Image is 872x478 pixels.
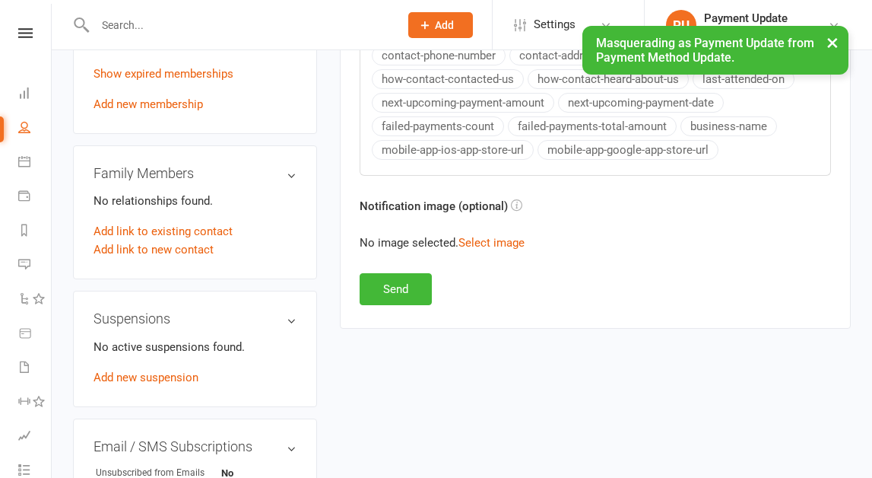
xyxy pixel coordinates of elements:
p: No active suspensions found. [94,338,296,356]
a: Add new membership [94,97,203,111]
button: failed-payments-total-amount [508,116,677,136]
div: PU [666,10,696,40]
h3: Suspensions [94,311,296,327]
div: No image selected. [360,234,831,252]
a: People [18,112,52,146]
button: mobile-app-ios-app-store-url [372,140,534,160]
button: mobile-app-google-app-store-url [537,140,718,160]
a: Product Sales [18,317,52,352]
button: business-name [680,116,777,136]
a: Show expired memberships [94,67,233,81]
button: Add [408,12,473,38]
span: Add [435,19,454,31]
div: Payment Update [704,11,822,25]
a: Add link to existing contact [94,222,233,241]
a: Assessments [18,420,52,454]
label: Notification image (optional) [360,197,508,215]
input: Search... [90,14,388,36]
h3: Family Members [94,166,296,181]
a: Add link to new contact [94,241,214,259]
a: Dashboard [18,78,52,112]
div: Payment Method Update [704,25,822,39]
button: next-upcoming-payment-date [558,93,724,113]
p: No relationships found. [94,192,296,210]
span: Settings [534,8,576,42]
a: Add new suspension [94,371,198,384]
a: Reports [18,215,52,249]
a: Calendar [18,146,52,180]
button: Select image [458,234,525,252]
button: failed-payments-count [372,116,504,136]
button: Send [360,273,432,305]
h3: Email / SMS Subscriptions [94,439,296,454]
button: × [819,26,846,59]
a: Payments [18,180,52,215]
button: next-upcoming-payment-amount [372,93,554,113]
span: Masquerading as Payment Update from Payment Method Update. [596,36,814,65]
